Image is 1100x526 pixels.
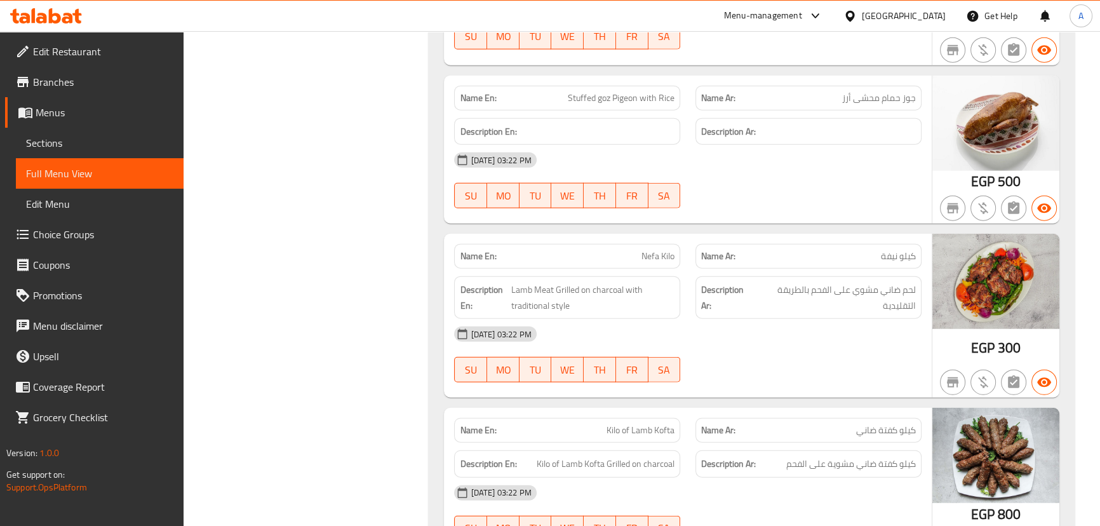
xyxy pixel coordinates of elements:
[537,456,674,472] span: Kilo of Lamb Kofta Grilled on charcoal
[556,187,579,205] span: WE
[460,91,496,105] strong: Name En:
[492,187,514,205] span: MO
[33,44,173,59] span: Edit Restaurant
[654,187,676,205] span: SA
[971,169,995,194] span: EGP
[33,288,173,303] span: Promotions
[556,27,579,46] span: WE
[520,24,552,50] button: TU
[970,370,996,395] button: Purchased item
[755,282,916,313] span: لحم ضاني مشوي على الفحم بالطريقة التقليدية
[487,357,520,382] button: MO
[26,166,173,181] span: Full Menu View
[33,318,173,334] span: Menu disclaimer
[621,187,643,205] span: FR
[724,8,802,24] div: Menu-management
[786,456,916,472] span: كيلو كفتة ضاني مشوية على الفحم
[551,183,584,208] button: WE
[33,227,173,242] span: Choice Groups
[5,280,184,311] a: Promotions
[940,196,965,221] button: Not branch specific item
[616,24,648,50] button: FR
[525,27,547,46] span: TU
[648,24,681,50] button: SA
[487,24,520,50] button: MO
[5,372,184,402] a: Coverage Report
[5,67,184,97] a: Branches
[584,24,616,50] button: TH
[940,37,965,63] button: Not branch specific item
[454,183,487,208] button: SU
[466,487,536,499] span: [DATE] 03:22 PM
[932,76,1059,171] img: %D9%81%D8%B1%D8%AF_%D8%AD%D9%85%D8%A7%D9%85_%D9%85%D8%AD%D8%B4%D9%8A_%D8%B1%D8%B26389380913398384...
[568,91,674,105] span: Stuffed goz Pigeon with Rice
[6,445,37,461] span: Version:
[932,234,1059,329] img: %D9%86%D9%8A%D9%81%D8%A7638938081887886116.jpg
[33,349,173,364] span: Upsell
[589,361,611,379] span: TH
[36,105,173,120] span: Menus
[654,27,676,46] span: SA
[39,445,59,461] span: 1.0.0
[5,341,184,372] a: Upsell
[492,361,514,379] span: MO
[5,97,184,128] a: Menus
[970,196,996,221] button: Purchased item
[460,124,516,140] strong: Description En:
[460,456,516,472] strong: Description En:
[520,183,552,208] button: TU
[26,135,173,151] span: Sections
[460,424,496,437] strong: Name En:
[971,335,995,360] span: EGP
[33,74,173,90] span: Branches
[460,250,496,263] strong: Name En:
[551,357,584,382] button: WE
[607,424,674,437] span: Kilo of Lamb Kofta
[881,250,916,263] span: كيلو نيفة
[1078,9,1083,23] span: A
[5,402,184,433] a: Grocery Checklist
[16,128,184,158] a: Sections
[1001,196,1026,221] button: Not has choices
[701,91,735,105] strong: Name Ar:
[16,158,184,189] a: Full Menu View
[997,169,1020,194] span: 500
[16,189,184,219] a: Edit Menu
[1031,196,1057,221] button: Available
[6,466,65,483] span: Get support on:
[551,24,584,50] button: WE
[511,282,674,313] span: Lamb Meat Grilled on charcoal with traditional style
[460,27,482,46] span: SU
[487,183,520,208] button: MO
[1031,37,1057,63] button: Available
[701,424,735,437] strong: Name Ar:
[26,196,173,212] span: Edit Menu
[932,408,1059,503] img: %D9%83%D9%81%D8%AA%D9%87_%D8%B6%D8%A7%D9%86%D9%8A638938082189368802.jpg
[970,37,996,63] button: Purchased item
[460,361,482,379] span: SU
[648,357,681,382] button: SA
[5,311,184,341] a: Menu disclaimer
[997,335,1020,360] span: 300
[1001,37,1026,63] button: Not has choices
[556,361,579,379] span: WE
[492,27,514,46] span: MO
[701,456,756,472] strong: Description Ar:
[520,357,552,382] button: TU
[701,124,756,140] strong: Description Ar:
[584,357,616,382] button: TH
[33,379,173,394] span: Coverage Report
[454,24,487,50] button: SU
[641,250,674,263] span: Nefa Kilo
[1031,370,1057,395] button: Available
[33,257,173,273] span: Coupons
[621,27,643,46] span: FR
[701,250,735,263] strong: Name Ar:
[5,36,184,67] a: Edit Restaurant
[589,27,611,46] span: TH
[1001,370,1026,395] button: Not has choices
[5,219,184,250] a: Choice Groups
[33,410,173,425] span: Grocery Checklist
[525,187,547,205] span: TU
[616,183,648,208] button: FR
